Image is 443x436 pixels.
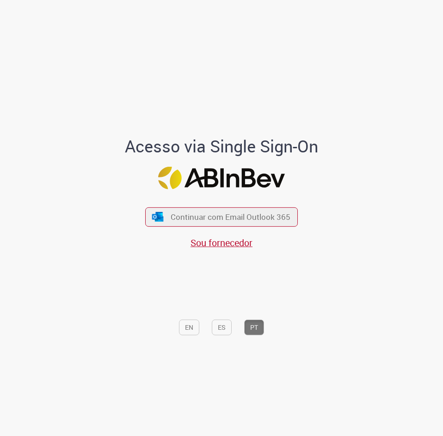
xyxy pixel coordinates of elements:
[171,212,290,222] span: Continuar com Email Outlook 365
[244,320,264,335] button: PT
[212,320,232,335] button: ES
[145,207,298,226] button: ícone Azure/Microsoft 360 Continuar com Email Outlook 365
[179,320,199,335] button: EN
[158,166,285,189] img: Logo ABInBev
[151,212,164,222] img: ícone Azure/Microsoft 360
[191,236,252,249] a: Sou fornecedor
[55,137,388,156] h1: Acesso via Single Sign-On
